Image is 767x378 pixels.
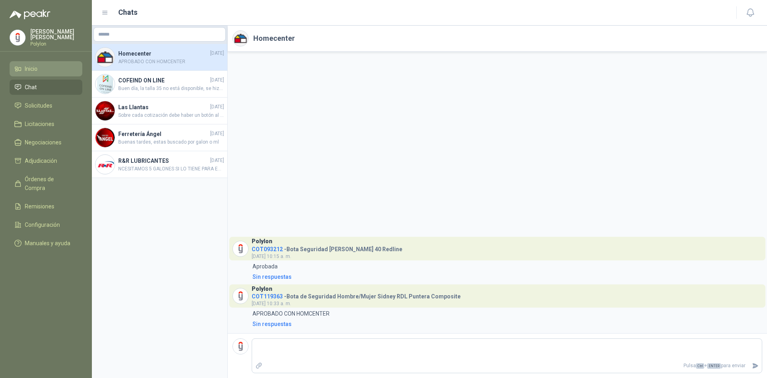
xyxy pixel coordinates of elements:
[25,101,52,110] span: Solicitudes
[251,272,762,281] a: Sin respuestas
[95,101,115,120] img: Company Logo
[118,130,209,138] h4: Ferretería Ángel
[252,287,272,291] h3: Polylon
[233,31,248,46] img: Company Logo
[252,246,283,252] span: COT093212
[95,48,115,67] img: Company Logo
[707,363,721,369] span: ENTER
[25,175,75,192] span: Órdenes de Compra
[92,44,227,71] a: Company LogoHomecenter[DATE]APROBADO CON HOMCENTER
[10,61,82,76] a: Inicio
[10,80,82,95] a: Chat
[210,130,224,138] span: [DATE]
[210,157,224,164] span: [DATE]
[252,244,402,252] h4: - Bota Seguridad [PERSON_NAME] 40 Redline
[10,236,82,251] a: Manuales y ayuda
[25,83,37,92] span: Chat
[25,202,54,211] span: Remisiones
[10,98,82,113] a: Solicitudes
[92,98,227,124] a: Company LogoLas Llantas[DATE]Sobre cada cotización debe haber un botón al final a la derecha de 3...
[10,217,82,232] a: Configuración
[30,29,82,40] p: [PERSON_NAME] [PERSON_NAME]
[118,7,137,18] h1: Chats
[749,359,762,373] button: Enviar
[252,293,283,300] span: COT119363
[118,76,209,85] h4: COFEIND ON LINE
[118,165,224,173] span: NCESITAMOS 5 GALONES SI LO TIENE PARA ENTREGA INMEDIATA
[253,33,295,44] h2: Homecenter
[696,363,704,369] span: Ctrl
[10,199,82,214] a: Remisiones
[10,10,50,19] img: Logo peakr
[25,138,62,147] span: Negociaciones
[10,135,82,150] a: Negociaciones
[95,155,115,174] img: Company Logo
[92,124,227,151] a: Company LogoFerretería Ángel[DATE]Buenas tardes, estas buscado por galon o ml
[118,58,224,66] span: APROBADO CON HOMCENTER
[252,262,278,271] p: Aprobada
[25,239,70,248] span: Manuales y ayuda
[210,50,224,57] span: [DATE]
[266,359,749,373] p: Pulsa + para enviar
[252,239,272,244] h3: Polylon
[10,153,82,168] a: Adjudicación
[210,103,224,111] span: [DATE]
[95,128,115,147] img: Company Logo
[251,320,762,328] a: Sin respuestas
[118,49,209,58] h4: Homecenter
[252,301,291,306] span: [DATE] 10:33 a. m.
[118,103,209,112] h4: Las Llantas
[118,112,224,119] span: Sobre cada cotización debe haber un botón al final a la derecha de 3 punticos. En ese botón está ...
[233,241,248,256] img: Company Logo
[252,320,292,328] div: Sin respuestas
[118,138,224,146] span: Buenas tardes, estas buscado por galon o ml
[25,156,57,165] span: Adjudicación
[95,74,115,94] img: Company Logo
[252,291,461,299] h4: - Bota de Seguridad Hombre/Mujer Sidney RDL Puntera Composite
[25,64,38,73] span: Inicio
[25,120,54,128] span: Licitaciones
[10,30,25,45] img: Company Logo
[25,220,60,229] span: Configuración
[10,172,82,196] a: Órdenes de Compra
[252,359,266,373] label: Adjuntar archivos
[92,71,227,98] a: Company LogoCOFEIND ON LINE[DATE]Buen día, la talla 35 no está disponible, se hizo la cotización ...
[118,156,209,165] h4: R&R LUBRICANTES
[30,42,82,46] p: Polylon
[233,339,248,354] img: Company Logo
[233,288,248,304] img: Company Logo
[252,272,292,281] div: Sin respuestas
[252,309,330,318] p: APROBADO CON HOMCENTER
[92,151,227,178] a: Company LogoR&R LUBRICANTES[DATE]NCESITAMOS 5 GALONES SI LO TIENE PARA ENTREGA INMEDIATA
[210,76,224,84] span: [DATE]
[118,85,224,92] span: Buen día, la talla 35 no está disponible, se hizo la cotización por 2 tallas 36.
[10,116,82,132] a: Licitaciones
[252,254,291,259] span: [DATE] 10:15 a. m.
